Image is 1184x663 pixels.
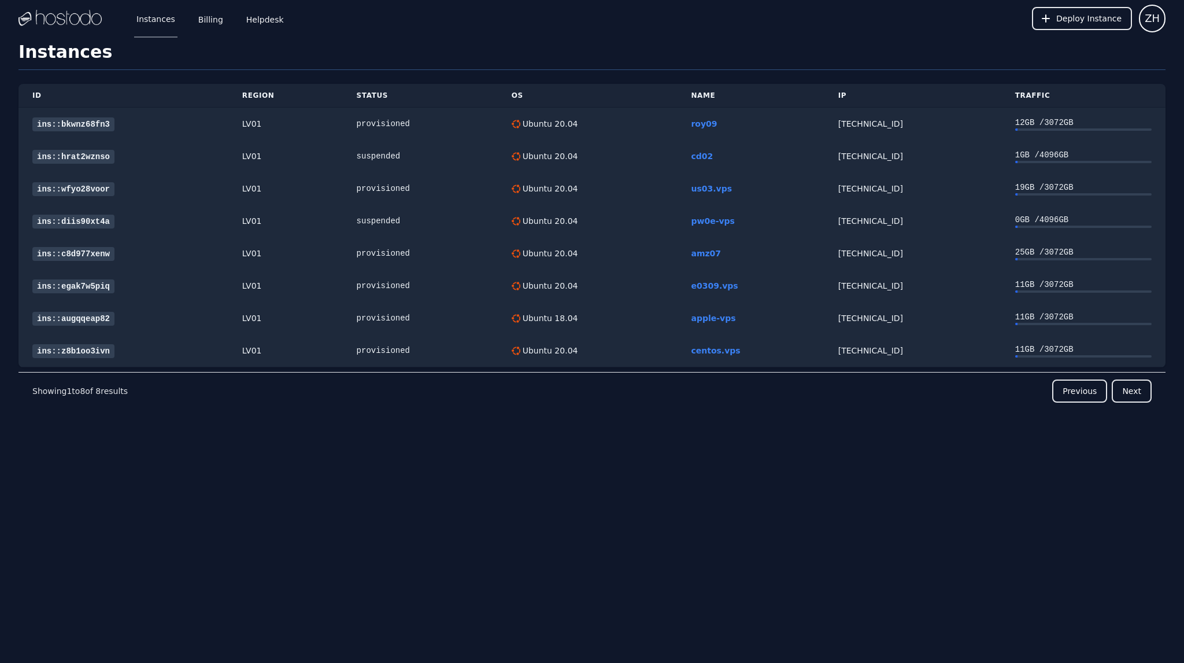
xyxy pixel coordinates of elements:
[838,118,987,130] div: [TECHNICAL_ID]
[18,84,228,108] th: ID
[1052,380,1107,403] button: Previous
[1112,380,1152,403] button: Next
[1015,117,1152,128] div: 12 GB / 3072 GB
[1001,84,1165,108] th: Traffic
[691,281,738,290] a: e0309.vps
[343,84,498,108] th: Status
[357,183,484,194] div: provisioned
[838,248,987,259] div: [TECHNICAL_ID]
[520,118,578,130] div: Ubuntu 20.04
[32,312,114,326] a: ins::augqqeap82
[512,120,520,128] img: Ubuntu 20.04
[18,372,1165,410] nav: Pagination
[242,150,329,162] div: LV01
[242,345,329,356] div: LV01
[520,150,578,162] div: Ubuntu 20.04
[512,282,520,290] img: Ubuntu 20.04
[1015,246,1152,258] div: 25 GB / 3072 GB
[18,42,1165,70] h1: Instances
[512,217,520,226] img: Ubuntu 20.04
[242,312,329,324] div: LV01
[32,150,114,164] a: ins::hrat2wznso
[520,215,578,227] div: Ubuntu 20.04
[1015,214,1152,226] div: 0 GB / 4096 GB
[677,84,824,108] th: Name
[691,216,734,226] a: pw0e-vps
[1032,7,1132,30] button: Deploy Instance
[691,184,732,193] a: us03.vps
[357,280,484,292] div: provisioned
[32,215,114,229] a: ins::diis90xt4a
[520,248,578,259] div: Ubuntu 20.04
[32,182,114,196] a: ins::wfyo28voor
[242,248,329,259] div: LV01
[512,249,520,258] img: Ubuntu 20.04
[357,345,484,356] div: provisioned
[691,314,735,323] a: apple-vps
[18,10,102,27] img: Logo
[1015,279,1152,290] div: 11 GB / 3072 GB
[838,312,987,324] div: [TECHNICAL_ID]
[520,183,578,194] div: Ubuntu 20.04
[357,215,484,227] div: suspended
[520,345,578,356] div: Ubuntu 20.04
[838,345,987,356] div: [TECHNICAL_ID]
[1015,311,1152,323] div: 11 GB / 3072 GB
[357,312,484,324] div: provisioned
[32,344,114,358] a: ins::z8b1oo3ivn
[32,279,114,293] a: ins::egak7w5piq
[32,117,114,131] a: ins::bkwnz68fn3
[838,150,987,162] div: [TECHNICAL_ID]
[95,386,101,396] span: 8
[520,312,578,324] div: Ubuntu 18.04
[242,118,329,130] div: LV01
[1056,13,1122,24] span: Deploy Instance
[242,183,329,194] div: LV01
[357,150,484,162] div: suspended
[824,84,1001,108] th: IP
[32,385,128,397] p: Showing to of results
[498,84,678,108] th: OS
[1015,344,1152,355] div: 11 GB / 3072 GB
[357,248,484,259] div: provisioned
[691,119,717,128] a: roy09
[32,247,114,261] a: ins::c8d977xenw
[1015,149,1152,161] div: 1 GB / 4096 GB
[512,185,520,193] img: Ubuntu 20.04
[1145,10,1160,27] span: ZH
[1015,182,1152,193] div: 19 GB / 3072 GB
[691,249,721,258] a: amz07
[838,183,987,194] div: [TECHNICAL_ID]
[838,215,987,227] div: [TECHNICAL_ID]
[838,280,987,292] div: [TECHNICAL_ID]
[512,152,520,161] img: Ubuntu 20.04
[242,280,329,292] div: LV01
[80,386,85,396] span: 8
[512,347,520,355] img: Ubuntu 20.04
[520,280,578,292] div: Ubuntu 20.04
[691,346,740,355] a: centos.vps
[512,314,520,323] img: Ubuntu 18.04
[242,215,329,227] div: LV01
[1139,5,1165,32] button: User menu
[357,118,484,130] div: provisioned
[691,152,713,161] a: cd02
[228,84,343,108] th: Region
[66,386,72,396] span: 1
